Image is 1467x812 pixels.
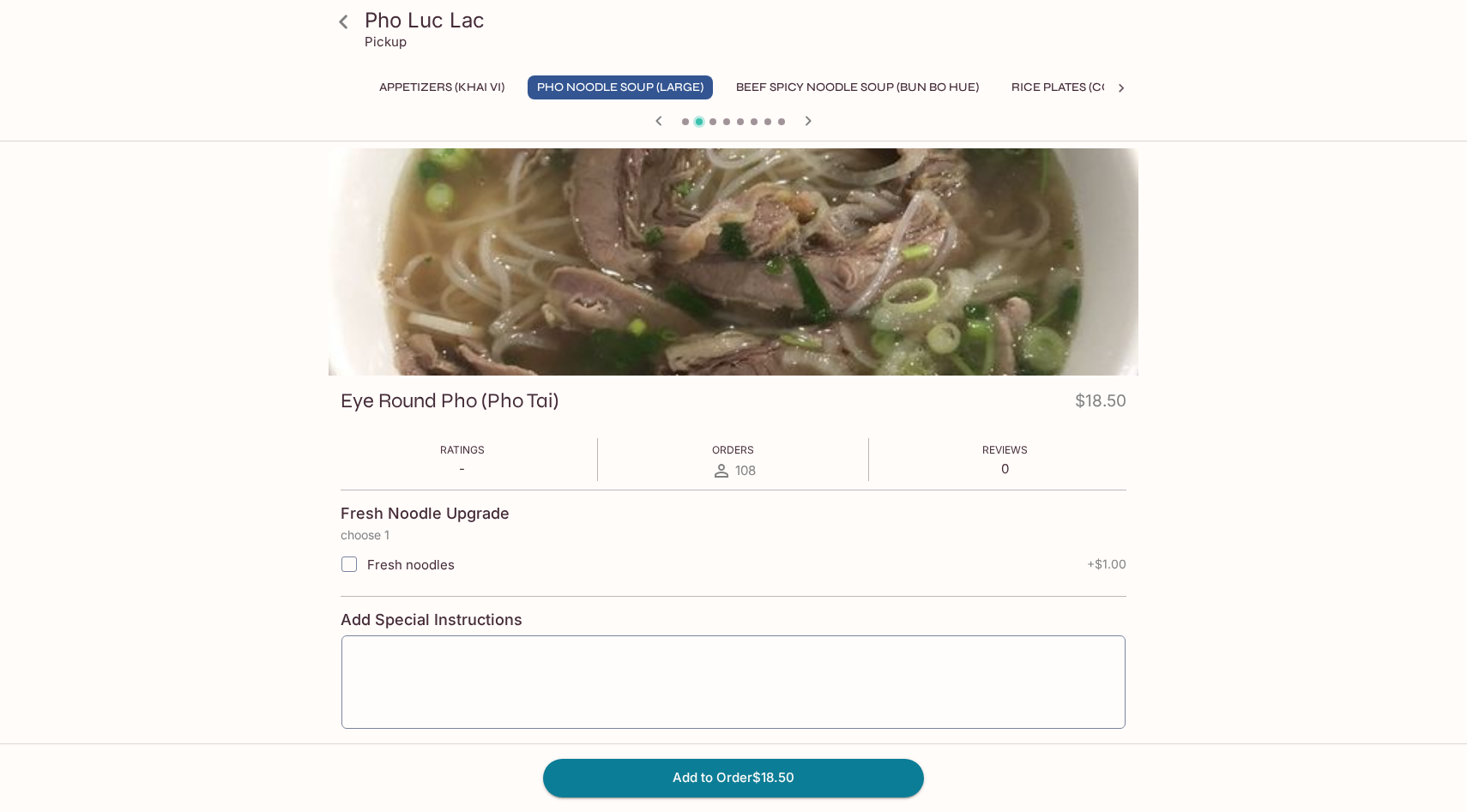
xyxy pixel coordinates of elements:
p: 0 [982,460,1028,477]
span: Ratings [440,443,485,456]
p: - [440,460,485,477]
h4: $18.50 [1075,388,1126,421]
button: Appetizers (Khai Vi) [370,75,514,99]
h4: Fresh Noodle Upgrade [341,504,510,523]
span: + $1.00 [1087,557,1126,571]
button: Rice Plates (Com Dia) [1002,75,1157,99]
button: Add to Order$18.50 [543,759,924,797]
h3: Pho Luc Lac [365,7,1132,33]
span: Orders [712,443,754,456]
p: choose 1 [341,528,1126,542]
span: 108 [735,462,756,478]
h3: Eye Round Pho (Pho Tai) [341,388,558,414]
p: Pickup [365,33,407,50]
div: Eye Round Pho (Pho Tai) [329,148,1138,376]
h4: Add Special Instructions [341,611,1126,629]
span: Fresh noodles [367,556,455,573]
button: Beef Spicy Noodle Soup (Bun Bo Hue) [727,75,988,99]
span: Reviews [982,443,1028,456]
button: Pho Noodle Soup (Large) [528,75,713,99]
